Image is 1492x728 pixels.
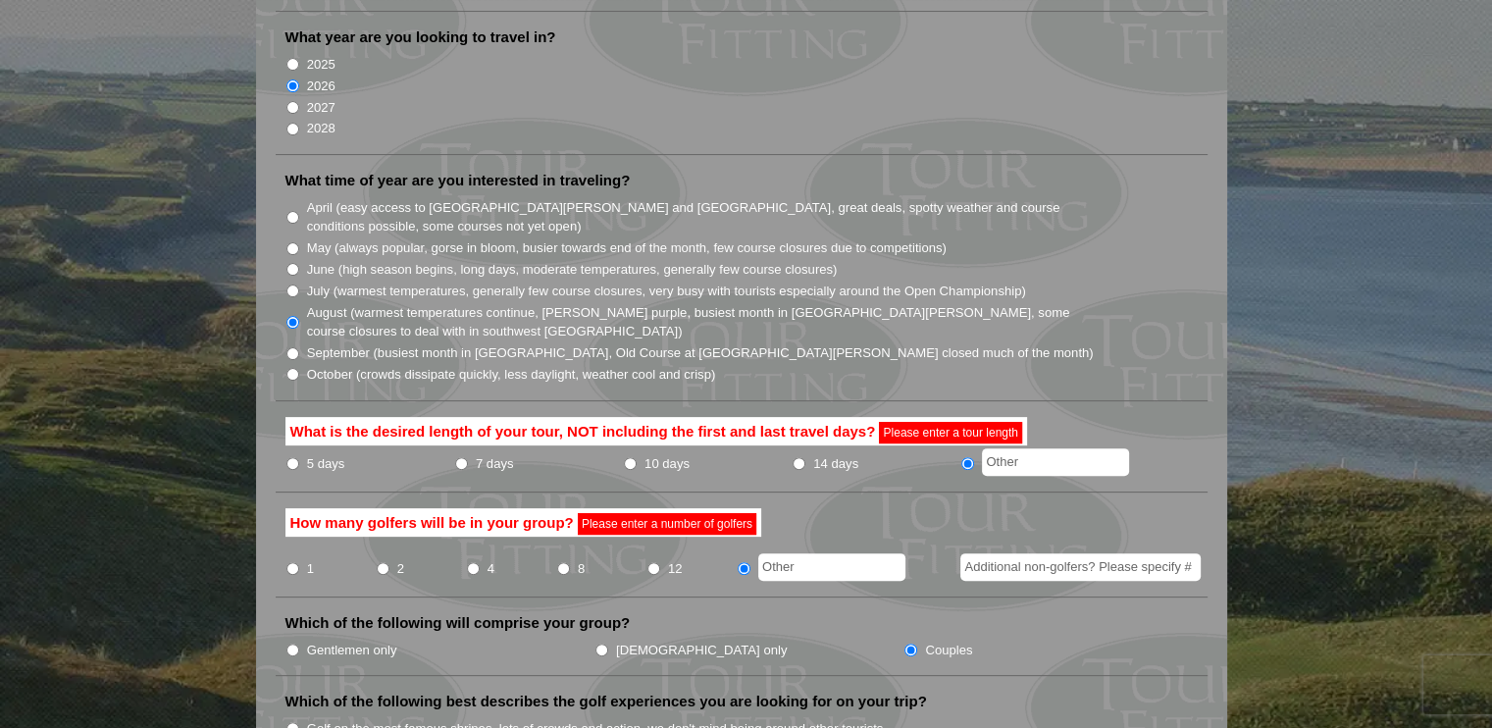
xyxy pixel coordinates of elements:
[616,641,787,660] label: [DEMOGRAPHIC_DATA] only
[307,365,716,385] label: October (crowds dissipate quickly, less daylight, weather cool and crisp)
[644,454,690,474] label: 10 days
[307,119,335,138] label: 2028
[925,641,972,660] label: Couples
[307,55,335,75] label: 2025
[285,417,1027,446] label: What is the desired length of your tour, NOT including the first and last travel days?
[476,454,514,474] label: 7 days
[307,198,1096,236] label: April (easy access to [GEOGRAPHIC_DATA][PERSON_NAME] and [GEOGRAPHIC_DATA], great deals, spotty w...
[307,559,314,579] label: 1
[307,454,345,474] label: 5 days
[285,27,556,47] label: What year are you looking to travel in?
[488,559,494,579] label: 4
[285,171,631,190] label: What time of year are you interested in traveling?
[307,77,335,96] label: 2026
[960,553,1201,581] input: Additional non-golfers? Please specify #
[307,343,1094,363] label: September (busiest month in [GEOGRAPHIC_DATA], Old Course at [GEOGRAPHIC_DATA][PERSON_NAME] close...
[397,559,404,579] label: 2
[758,553,905,581] input: Other
[578,513,756,535] span: Please enter a number of golfers
[285,508,761,538] label: How many golfers will be in your group?
[285,613,631,633] label: Which of the following will comprise your group?
[307,641,397,660] label: Gentlemen only
[285,692,927,711] label: Which of the following best describes the golf experiences you are looking for on your trip?
[307,238,947,258] label: May (always popular, gorse in bloom, busier towards end of the month, few course closures due to ...
[879,422,1021,443] span: Please enter a tour length
[307,98,335,118] label: 2027
[307,303,1096,341] label: August (warmest temperatures continue, [PERSON_NAME] purple, busiest month in [GEOGRAPHIC_DATA][P...
[307,282,1026,301] label: July (warmest temperatures, generally few course closures, very busy with tourists especially aro...
[813,454,858,474] label: 14 days
[307,260,838,280] label: June (high season begins, long days, moderate temperatures, generally few course closures)
[578,559,585,579] label: 8
[982,448,1129,476] input: Other
[668,559,683,579] label: 12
